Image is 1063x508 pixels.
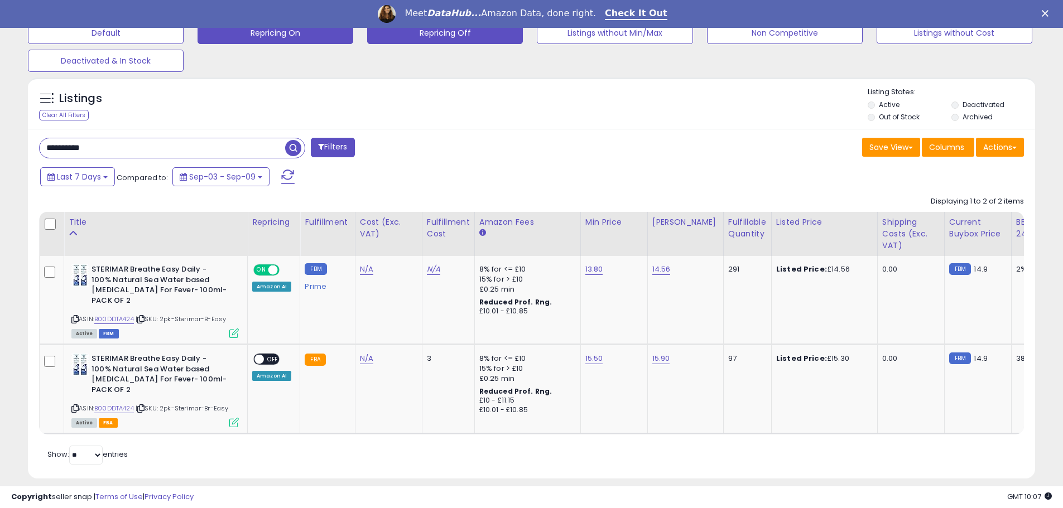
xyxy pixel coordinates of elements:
a: 15.90 [652,353,670,364]
div: £10.01 - £10.85 [479,405,572,415]
div: Close [1042,10,1053,17]
span: ON [254,265,268,275]
span: 2025-09-17 10:07 GMT [1007,491,1052,502]
strong: Copyright [11,491,52,502]
b: Listed Price: [776,264,827,274]
div: £14.56 [776,264,869,274]
b: STERIMAR Breathe Easy Daily - 100% Natural Sea Water based [MEDICAL_DATA] For Fever- 100ml-PACK OF 2 [92,354,227,398]
div: [PERSON_NAME] [652,216,719,228]
div: 8% for <= £10 [479,264,572,274]
div: 97 [728,354,763,364]
a: Check It Out [605,8,667,20]
p: Listing States: [868,87,1035,98]
button: Actions [976,138,1024,157]
img: 51NTGvcecRL._SL40_.jpg [71,354,89,376]
span: Columns [929,142,964,153]
a: Terms of Use [95,491,143,502]
div: Min Price [585,216,643,228]
button: Repricing On [198,22,353,44]
img: Profile image for Georgie [378,5,396,23]
div: Fulfillment [305,216,350,228]
span: All listings currently available for purchase on Amazon [71,418,97,428]
span: OFF [264,355,282,364]
div: Shipping Costs (Exc. VAT) [882,216,940,251]
span: Compared to: [117,172,168,183]
div: Meet Amazon Data, done right. [405,8,596,19]
div: ASIN: [71,354,239,426]
div: 38% [1016,354,1053,364]
div: Fulfillable Quantity [728,216,767,240]
div: ASIN: [71,264,239,337]
span: Last 7 Days [57,171,101,182]
div: Repricing [252,216,295,228]
div: seller snap | | [11,492,194,502]
span: FBM [99,329,119,338]
div: Fulfillment Cost [427,216,470,240]
div: £10 - £11.15 [479,396,572,405]
span: | SKU: 2pk-Sterimar-B-Easy [136,315,226,323]
b: Reduced Prof. Rng. [479,297,552,307]
a: B00DDTA424 [94,315,134,324]
a: 15.50 [585,353,603,364]
span: Show: entries [47,449,128,459]
div: 15% for > £10 [479,364,572,374]
span: 14.9 [974,353,988,364]
img: 51NTGvcecRL._SL40_.jpg [71,264,89,287]
button: Listings without Min/Max [537,22,692,44]
small: FBM [305,263,326,275]
button: Columns [922,138,974,157]
label: Deactivated [963,100,1004,109]
div: 0.00 [882,354,936,364]
div: Cost (Exc. VAT) [360,216,417,240]
button: Save View [862,138,920,157]
div: 2% [1016,264,1053,274]
small: FBM [949,352,971,364]
div: 8% for <= £10 [479,354,572,364]
div: Clear All Filters [39,110,89,120]
button: Default [28,22,184,44]
b: STERIMAR Breathe Easy Daily - 100% Natural Sea Water based [MEDICAL_DATA] For Fever- 100ml-PACK OF 2 [92,264,227,308]
div: £0.25 min [479,284,572,294]
a: N/A [360,264,373,275]
a: 13.80 [585,264,603,275]
b: Listed Price: [776,353,827,364]
span: Sep-03 - Sep-09 [189,171,256,182]
div: Amazon AI [252,371,291,381]
div: 291 [728,264,763,274]
span: | SKU: 2pk-Sterimar-Br-Easy [136,404,229,413]
button: Sep-03 - Sep-09 [172,167,270,186]
div: £10.01 - £10.85 [479,307,572,316]
div: 15% for > £10 [479,274,572,284]
small: Amazon Fees. [479,228,486,238]
div: Current Buybox Price [949,216,1007,240]
a: N/A [427,264,440,275]
div: £0.25 min [479,374,572,384]
button: Last 7 Days [40,167,115,186]
small: FBA [305,354,325,366]
label: Active [879,100,900,109]
span: FBA [99,418,118,428]
a: N/A [360,353,373,364]
div: 0.00 [882,264,936,274]
label: Archived [963,112,993,122]
a: B00DDTA424 [94,404,134,413]
div: Title [69,216,243,228]
div: £15.30 [776,354,869,364]
h5: Listings [59,91,102,107]
div: Prime [305,278,346,291]
div: Amazon AI [252,282,291,292]
div: Listed Price [776,216,873,228]
b: Reduced Prof. Rng. [479,386,552,396]
a: Privacy Policy [145,491,194,502]
button: Filters [311,138,354,157]
div: Amazon Fees [479,216,576,228]
span: All listings currently available for purchase on Amazon [71,329,97,338]
span: 14.9 [974,264,988,274]
small: FBM [949,263,971,275]
label: Out of Stock [879,112,920,122]
div: Displaying 1 to 2 of 2 items [931,196,1024,207]
button: Non Competitive [707,22,863,44]
a: 14.56 [652,264,671,275]
div: BB Share 24h. [1016,216,1057,240]
button: Repricing Off [367,22,523,44]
